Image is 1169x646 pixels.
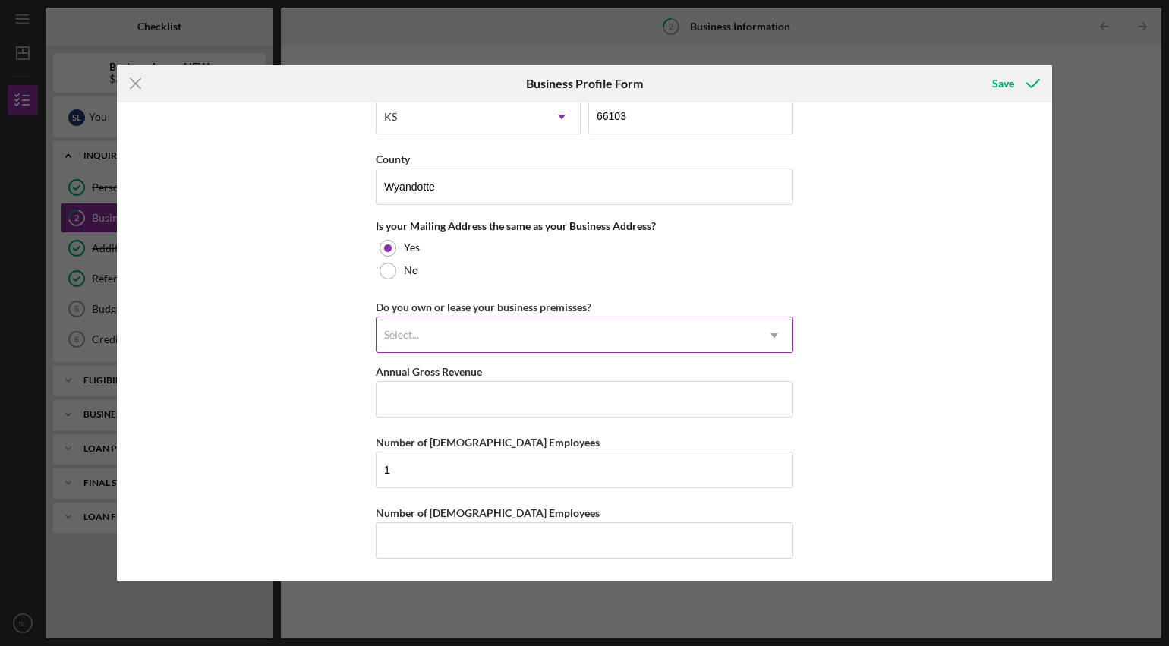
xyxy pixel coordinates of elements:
button: Save [977,68,1052,99]
div: KS [384,111,397,123]
label: No [404,264,418,276]
label: Annual Gross Revenue [376,365,482,378]
div: Select... [384,329,419,341]
div: Save [992,68,1014,99]
label: Yes [404,241,420,254]
label: County [376,153,410,165]
div: Is your Mailing Address the same as your Business Address? [376,220,793,232]
label: Number of [DEMOGRAPHIC_DATA] Employees [376,436,600,449]
h6: Business Profile Form [526,77,643,90]
label: Number of [DEMOGRAPHIC_DATA] Employees [376,506,600,519]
